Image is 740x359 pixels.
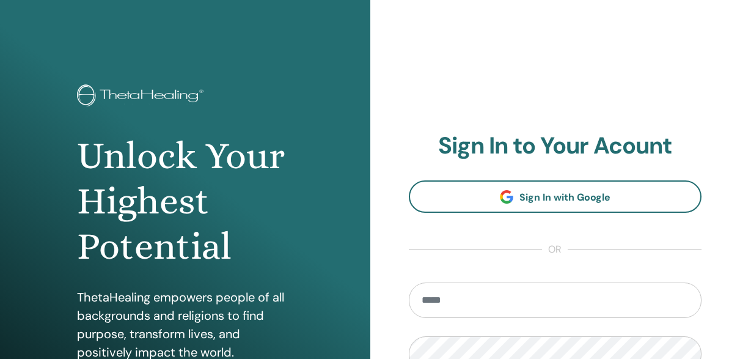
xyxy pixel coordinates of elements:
span: or [542,242,568,257]
h1: Unlock Your Highest Potential [77,133,293,270]
a: Sign In with Google [409,180,702,213]
h2: Sign In to Your Acount [409,132,702,160]
span: Sign In with Google [519,191,610,204]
